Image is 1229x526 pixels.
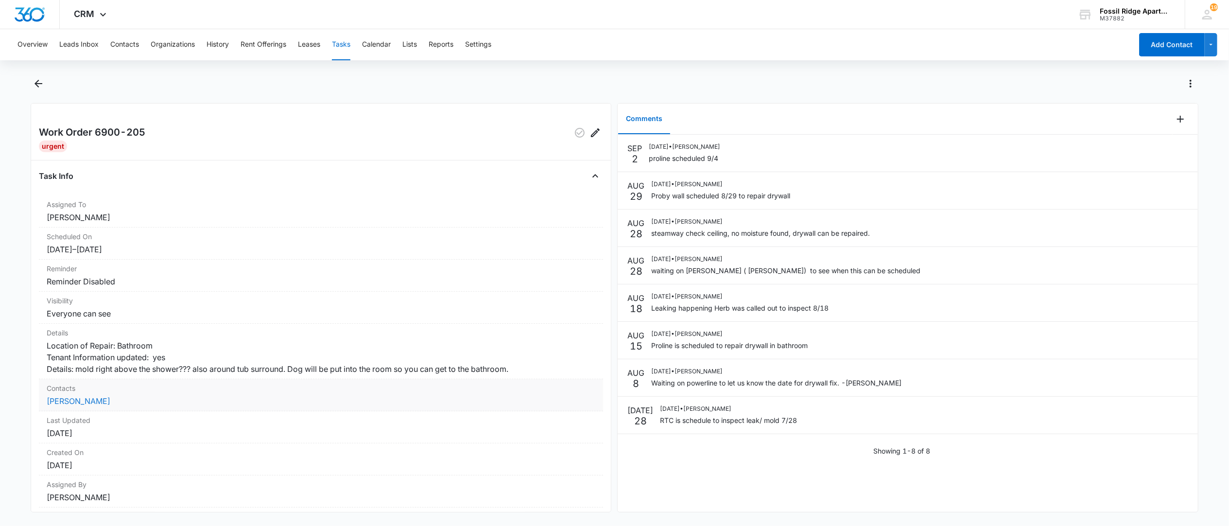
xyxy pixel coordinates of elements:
[651,303,829,313] p: Leaking happening Herb was called out to inspect 8/18
[627,255,644,266] p: AUG
[627,142,642,154] p: SEP
[651,217,870,226] p: [DATE] • [PERSON_NAME]
[1210,3,1218,11] div: notifications count
[1100,7,1171,15] div: account name
[47,231,595,242] dt: Scheduled On
[47,491,595,503] dd: [PERSON_NAME]
[627,330,644,341] p: AUG
[630,192,642,201] p: 29
[1183,76,1198,91] button: Actions
[47,459,595,471] dd: [DATE]
[47,328,595,338] dt: Details
[429,29,453,60] button: Reports
[47,308,595,319] dd: Everyone can see
[627,367,644,379] p: AUG
[632,154,638,164] p: 2
[651,378,901,388] p: Waiting on powerline to let us know the date for drywall fix. -[PERSON_NAME]
[39,379,603,411] div: Contacts[PERSON_NAME]
[651,255,920,263] p: [DATE] • [PERSON_NAME]
[651,340,808,351] p: Proline is scheduled to repair drywall in bathroom
[39,125,145,140] h2: Work Order 6900-205
[47,447,595,457] dt: Created On
[1100,15,1171,22] div: account id
[649,142,720,151] p: [DATE] • [PERSON_NAME]
[47,296,595,306] dt: Visibility
[110,29,139,60] button: Contacts
[47,340,595,375] dd: Location of Repair: Bathroom Tenant Information updated: yes Details: mold right above the shower...
[634,416,647,426] p: 28
[874,446,931,456] p: Showing 1-8 of 8
[630,266,642,276] p: 28
[47,199,595,210] dt: Assigned To
[39,170,73,182] h4: Task Info
[651,180,790,189] p: [DATE] • [PERSON_NAME]
[651,367,901,376] p: [DATE] • [PERSON_NAME]
[39,324,603,379] div: DetailsLocation of Repair: Bathroom Tenant Information updated: yes Details: mold right above the...
[630,229,642,239] p: 28
[618,104,670,134] button: Comments
[465,29,491,60] button: Settings
[1173,111,1188,127] button: Add Comment
[47,244,595,255] dd: [DATE] – [DATE]
[649,153,720,163] p: proline scheduled 9/4
[660,415,797,425] p: RTC is schedule to inspect leak/ mold 7/28
[332,29,350,60] button: Tasks
[39,411,603,443] div: Last Updated[DATE]
[47,383,595,393] dt: Contacts
[627,217,644,229] p: AUG
[39,140,67,152] div: Urgent
[651,191,790,201] p: Proby wall scheduled 8/29 to repair drywall
[1210,3,1218,11] span: 19
[74,9,95,19] span: CRM
[651,292,829,301] p: [DATE] • [PERSON_NAME]
[588,168,603,184] button: Close
[17,29,48,60] button: Overview
[31,76,46,91] button: Back
[660,404,797,413] p: [DATE] • [PERSON_NAME]
[39,475,603,508] div: Assigned By[PERSON_NAME]
[39,443,603,475] div: Created On[DATE]
[627,292,644,304] p: AUG
[207,29,229,60] button: History
[362,29,391,60] button: Calendar
[39,260,603,292] div: ReminderReminder Disabled
[630,341,642,351] p: 15
[627,180,644,192] p: AUG
[47,427,595,439] dd: [DATE]
[47,396,110,406] a: [PERSON_NAME]
[241,29,286,60] button: Rent Offerings
[39,292,603,324] div: VisibilityEveryone can see
[298,29,320,60] button: Leases
[1139,33,1205,56] button: Add Contact
[633,379,639,388] p: 8
[47,263,595,274] dt: Reminder
[402,29,417,60] button: Lists
[588,125,603,140] button: Edit
[47,415,595,425] dt: Last Updated
[651,265,920,276] p: waiting on [PERSON_NAME] ( [PERSON_NAME]) to see when this can be scheduled
[47,479,595,490] dt: Assigned By
[39,228,603,260] div: Scheduled On[DATE]–[DATE]
[59,29,99,60] button: Leads Inbox
[651,228,870,238] p: steamway check ceiling, no moisture found, drywall can be repaired.
[627,404,653,416] p: [DATE]
[151,29,195,60] button: Organizations
[47,211,595,223] dd: [PERSON_NAME]
[39,195,603,228] div: Assigned To[PERSON_NAME]
[630,304,642,314] p: 18
[651,330,808,338] p: [DATE] • [PERSON_NAME]
[47,276,595,287] dd: Reminder Disabled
